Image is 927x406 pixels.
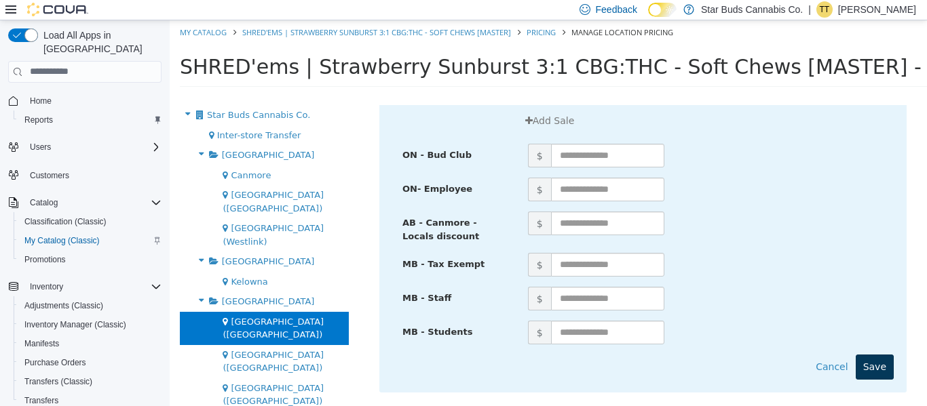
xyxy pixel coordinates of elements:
button: Manifests [14,334,167,353]
span: Customers [24,166,162,183]
a: My Catalog (Classic) [19,232,105,249]
span: Transfers (Classic) [19,373,162,390]
span: Adjustments (Classic) [24,300,103,311]
span: MB - Staff [233,272,282,283]
button: Cancel [639,334,685,359]
a: SHRED'ems | Strawberry Sunburst 3:1 CBG:THC - Soft Chews [MASTER] [73,7,341,17]
span: Catalog [24,195,162,211]
a: Reports [19,112,58,128]
span: Reports [24,115,53,125]
img: Cova [27,3,88,16]
input: Dark Mode [648,3,677,17]
button: Classification (Classic) [14,212,167,231]
button: Save [686,334,724,359]
span: Customers [30,170,69,181]
a: Manifests [19,336,64,352]
span: [GEOGRAPHIC_DATA] (Westlink) [53,203,154,226]
button: Purchase Orders [14,353,167,372]
span: $ [358,157,381,181]
span: ON- Employee [233,163,303,174]
span: Promotions [19,251,162,268]
a: Pricing [357,7,386,17]
span: Catalog [30,197,58,208]
a: My Catalog [10,7,57,17]
div: Tannis Talarico [816,1,833,18]
span: AB - Canmore - Locals discount [233,197,309,221]
button: Inventory Manager (Classic) [14,315,167,334]
button: Users [24,139,56,155]
span: $ [358,232,381,256]
a: Home [24,93,57,109]
span: Inventory [30,281,63,292]
span: Users [30,142,51,153]
span: [GEOGRAPHIC_DATA] ([GEOGRAPHIC_DATA]) [53,329,154,353]
span: Transfers (Classic) [24,376,92,387]
span: [GEOGRAPHIC_DATA] [52,236,145,246]
button: Adjustments (Classic) [14,296,167,315]
span: My Catalog (Classic) [19,232,162,249]
span: [GEOGRAPHIC_DATA] ([GEOGRAPHIC_DATA]) [53,169,154,193]
span: Manifests [24,338,59,349]
span: TT [820,1,830,18]
button: Inventory [3,277,167,296]
span: MB - Students [233,306,303,317]
button: Home [3,91,167,110]
span: Manage Location Pricing [402,7,504,17]
span: [GEOGRAPHIC_DATA] [52,276,145,286]
p: [PERSON_NAME] [838,1,916,18]
a: Transfers (Classic) [19,373,98,390]
span: Load All Apps in [GEOGRAPHIC_DATA] [38,28,162,56]
span: Adjustments (Classic) [19,298,162,314]
span: Classification (Classic) [19,214,162,230]
span: $ [358,300,381,324]
span: Kelowna [61,256,98,266]
a: Customers [24,167,75,184]
span: Reports [19,112,162,128]
a: Purchase Orders [19,354,92,371]
button: My Catalog (Classic) [14,231,167,250]
span: Manifests [19,336,162,352]
span: Classification (Classic) [24,216,107,227]
span: Feedback [596,3,637,16]
span: My Catalog (Classic) [24,235,100,246]
span: [GEOGRAPHIC_DATA] ([GEOGRAPHIC_DATA]) [53,363,154,386]
span: Canmore [61,150,101,160]
a: Adjustments (Classic) [19,298,109,314]
span: Home [30,96,52,106]
span: $ [358,123,381,147]
span: Users [24,139,162,155]
span: $ [358,191,381,215]
span: Inventory [24,279,162,295]
button: Transfers (Classic) [14,372,167,391]
span: Inventory Manager (Classic) [24,319,126,330]
span: SHRED'ems | Strawberry Sunburst 3:1 CBG:THC - Soft Chews [MASTER] - Location Pricing [10,35,920,58]
button: Catalog [3,193,167,212]
button: Reports [14,110,167,129]
span: Home [24,92,162,109]
span: Inventory Manager (Classic) [19,317,162,333]
span: Promotions [24,254,66,265]
span: $ [358,266,381,290]
button: Customers [3,165,167,184]
span: Star Buds Cannabis Co. [37,89,140,100]
p: | [808,1,811,18]
span: [GEOGRAPHIC_DATA] [52,129,145,140]
span: [GEOGRAPHIC_DATA] ([GEOGRAPHIC_DATA]) [53,296,154,320]
span: Transfers [24,395,58,406]
button: Catalog [24,195,63,211]
a: Classification (Classic) [19,214,112,230]
a: Promotions [19,251,71,268]
span: Purchase Orders [24,357,86,368]
span: ON - Bud Club [233,129,302,140]
span: Inter-store Transfer [48,110,132,120]
button: Add Sale [348,88,413,113]
span: MB - Tax Exempt [233,239,315,249]
p: Star Buds Cannabis Co. [701,1,803,18]
button: Inventory [24,279,69,295]
button: Users [3,138,167,157]
span: Purchase Orders [19,354,162,371]
button: Promotions [14,250,167,269]
a: Inventory Manager (Classic) [19,317,132,333]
